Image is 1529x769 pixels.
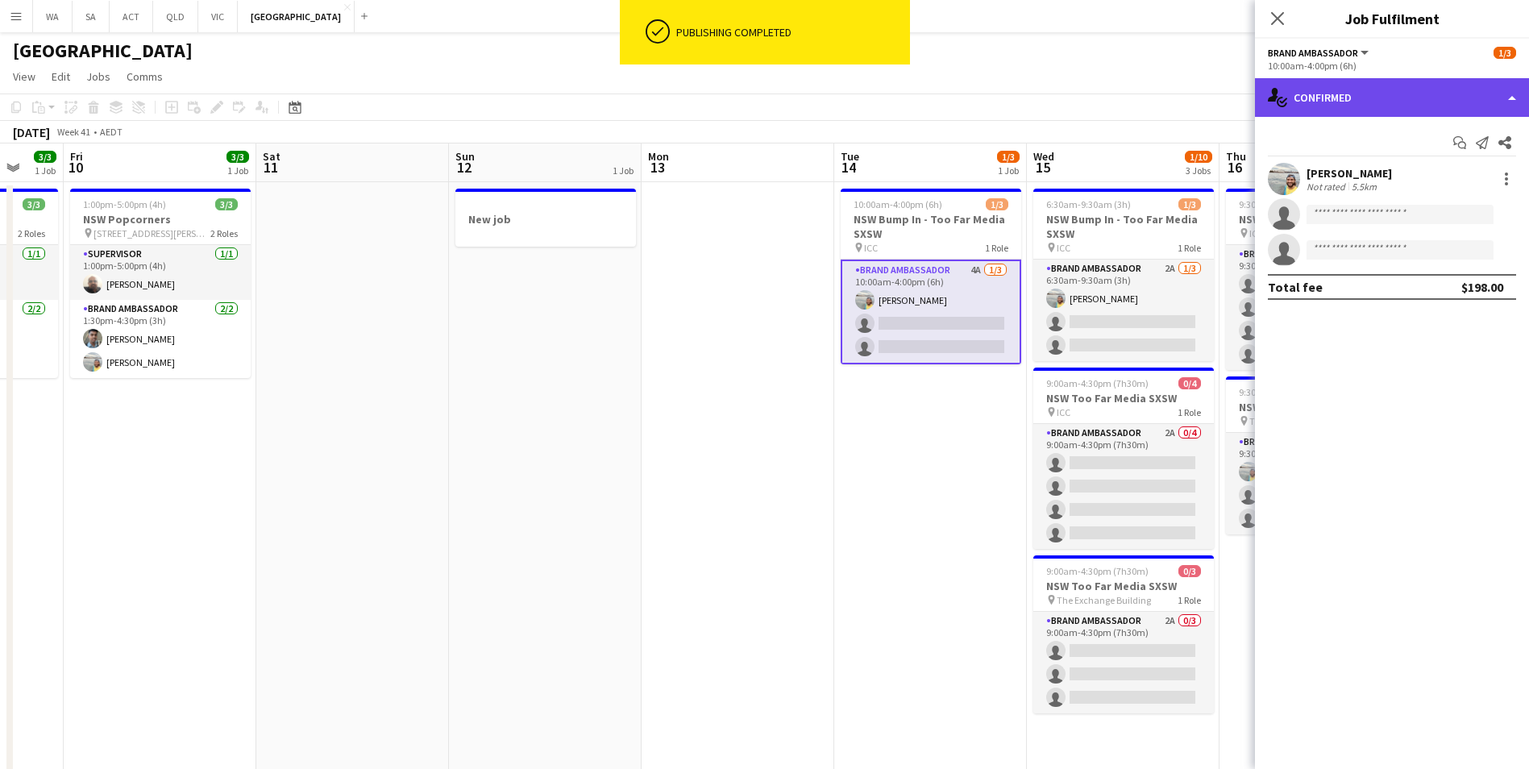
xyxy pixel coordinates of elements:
[80,66,117,87] a: Jobs
[997,151,1020,163] span: 1/3
[1057,406,1070,418] span: ICC
[198,1,238,32] button: VIC
[864,242,878,254] span: ICC
[1046,565,1149,577] span: 9:00am-4:30pm (7h30m)
[70,189,251,378] app-job-card: 1:00pm-5:00pm (4h)3/3NSW Popcorners [STREET_ADDRESS][PERSON_NAME]2 RolesSupervisor1/11:00pm-5:00p...
[1226,245,1406,370] app-card-role: Brand Ambassador3A0/49:30am-4:30pm (7h)
[1057,594,1151,606] span: The Exchange Building
[13,39,193,63] h1: [GEOGRAPHIC_DATA]
[986,198,1008,210] span: 1/3
[455,212,636,227] h3: New job
[854,198,942,210] span: 10:00am-4:00pm (6h)
[841,189,1021,364] app-job-card: 10:00am-4:00pm (6h)1/3NSW Bump In - Too Far Media SXSW ICC1 RoleBrand Ambassador4A1/310:00am-4:00...
[646,158,669,177] span: 13
[93,227,210,239] span: [STREET_ADDRESS][PERSON_NAME]
[1494,47,1516,59] span: 1/3
[841,149,859,164] span: Tue
[1268,60,1516,72] div: 10:00am-4:00pm (6h)
[83,198,166,210] span: 1:00pm-5:00pm (4h)
[260,158,280,177] span: 11
[68,158,83,177] span: 10
[1226,189,1406,370] app-job-card: 9:30am-4:30pm (7h)0/4NSW Too Far Media SXSW ICC1 RoleBrand Ambassador3A0/49:30am-4:30pm (7h)
[110,1,153,32] button: ACT
[453,158,475,177] span: 12
[1348,181,1380,193] div: 5.5km
[263,149,280,164] span: Sat
[53,126,93,138] span: Week 41
[1268,47,1371,59] button: Brand Ambassador
[1461,279,1503,295] div: $198.00
[45,66,77,87] a: Edit
[648,149,669,164] span: Mon
[1033,612,1214,713] app-card-role: Brand Ambassador2A0/39:00am-4:30pm (7h30m)
[1033,391,1214,405] h3: NSW Too Far Media SXSW
[1307,166,1392,181] div: [PERSON_NAME]
[52,69,70,84] span: Edit
[1033,149,1054,164] span: Wed
[86,69,110,84] span: Jobs
[1307,181,1348,193] div: Not rated
[1033,579,1214,593] h3: NSW Too Far Media SXSW
[215,198,238,210] span: 3/3
[1178,377,1201,389] span: 0/4
[1185,151,1212,163] span: 1/10
[70,300,251,378] app-card-role: Brand Ambassador2/21:30pm-4:30pm (3h)[PERSON_NAME][PERSON_NAME]
[1226,400,1406,414] h3: NSW Too Far Media SXSW
[1268,279,1323,295] div: Total fee
[238,1,355,32] button: [GEOGRAPHIC_DATA]
[613,164,634,177] div: 1 Job
[1226,149,1246,164] span: Thu
[1033,212,1214,241] h3: NSW Bump In - Too Far Media SXSW
[1249,415,1344,427] span: The Exchange Building
[1239,386,1323,398] span: 9:30am-4:30pm (7h)
[227,164,248,177] div: 1 Job
[676,25,904,39] div: Publishing completed
[1226,376,1406,534] app-job-card: 9:30am-4:30pm (7h)1/3NSW Too Far Media SXSW The Exchange Building1 RoleBrand Ambassador2A1/39:30a...
[73,1,110,32] button: SA
[1255,78,1529,117] div: Confirmed
[1255,8,1529,29] h3: Job Fulfilment
[210,227,238,239] span: 2 Roles
[1224,158,1246,177] span: 16
[120,66,169,87] a: Comms
[1239,198,1323,210] span: 9:30am-4:30pm (7h)
[1226,212,1406,227] h3: NSW Too Far Media SXSW
[1186,164,1211,177] div: 3 Jobs
[153,1,198,32] button: QLD
[455,189,636,247] app-job-card: New job
[13,69,35,84] span: View
[1033,189,1214,361] div: 6:30am-9:30am (3h)1/3NSW Bump In - Too Far Media SXSW ICC1 RoleBrand Ambassador2A1/36:30am-9:30am...
[1033,260,1214,361] app-card-role: Brand Ambassador2A1/36:30am-9:30am (3h)[PERSON_NAME]
[838,158,859,177] span: 14
[70,212,251,227] h3: NSW Popcorners
[1249,227,1263,239] span: ICC
[18,227,45,239] span: 2 Roles
[985,242,1008,254] span: 1 Role
[1031,158,1054,177] span: 15
[70,245,251,300] app-card-role: Supervisor1/11:00pm-5:00pm (4h)[PERSON_NAME]
[1268,47,1358,59] span: Brand Ambassador
[1178,242,1201,254] span: 1 Role
[1178,594,1201,606] span: 1 Role
[1033,424,1214,549] app-card-role: Brand Ambassador2A0/49:00am-4:30pm (7h30m)
[1033,555,1214,713] app-job-card: 9:00am-4:30pm (7h30m)0/3NSW Too Far Media SXSW The Exchange Building1 RoleBrand Ambassador2A0/39:...
[1226,433,1406,534] app-card-role: Brand Ambassador2A1/39:30am-4:30pm (7h)[PERSON_NAME]
[6,66,42,87] a: View
[841,212,1021,241] h3: NSW Bump In - Too Far Media SXSW
[13,124,50,140] div: [DATE]
[455,149,475,164] span: Sun
[1033,368,1214,549] app-job-card: 9:00am-4:30pm (7h30m)0/4NSW Too Far Media SXSW ICC1 RoleBrand Ambassador2A0/49:00am-4:30pm (7h30m)
[23,198,45,210] span: 3/3
[841,260,1021,364] app-card-role: Brand Ambassador4A1/310:00am-4:00pm (6h)[PERSON_NAME]
[100,126,123,138] div: AEDT
[1178,406,1201,418] span: 1 Role
[1178,565,1201,577] span: 0/3
[33,1,73,32] button: WA
[1057,242,1070,254] span: ICC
